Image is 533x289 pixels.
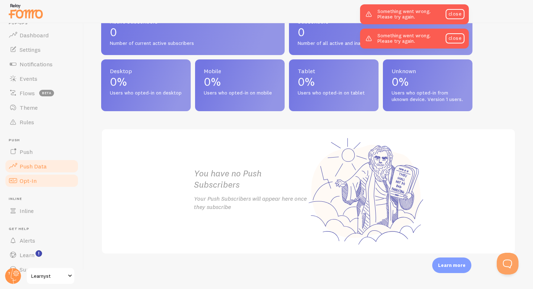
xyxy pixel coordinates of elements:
[20,75,37,82] span: Events
[4,86,79,100] a: Flows beta
[39,90,54,96] span: beta
[204,76,276,88] p: 0%
[4,71,79,86] a: Events
[360,4,469,24] div: Something went wrong. Please try again.
[4,28,79,42] a: Dashboard
[432,257,471,273] div: Learn more
[4,262,79,277] a: Support
[110,90,182,96] span: Users who opted-in on desktop
[497,253,518,275] iframe: Help Scout Beacon - Open
[4,57,79,71] a: Notifications
[20,104,38,111] span: Theme
[4,159,79,173] a: Push Data
[36,250,42,257] svg: <p>Watch New Feature Tutorials!</p>
[204,90,276,96] span: Users who opted-in on mobile
[4,115,79,129] a: Rules
[4,204,79,218] a: Inline
[392,90,464,102] span: Users who opted-in from uknown device. Version 1 users.
[4,173,79,188] a: Opt-In
[298,76,370,88] p: 0%
[20,46,41,53] span: Settings
[298,68,370,74] span: Tablet
[392,76,464,88] p: 0%
[4,100,79,115] a: Theme
[298,40,464,47] span: Number of all active and inactive subscribers
[204,68,276,74] span: Mobile
[446,9,464,19] a: close
[8,2,44,20] img: fomo-relay-logo-orange.svg
[20,237,35,244] span: Alerts
[20,251,34,259] span: Learn
[20,118,34,126] span: Rules
[9,21,79,26] span: Pop-ups
[9,197,79,201] span: Inline
[26,267,75,285] a: Learnyst
[298,90,370,96] span: Users who opted-in on tablet
[446,33,464,43] a: close
[438,262,466,269] p: Learn more
[392,68,464,74] span: Unknown
[20,32,49,39] span: Dashboard
[20,177,37,184] span: Opt-In
[20,60,53,68] span: Notifications
[194,194,309,211] p: Your Push Subscribers will appear here once they subscribe
[9,138,79,143] span: Push
[110,76,182,88] p: 0%
[31,272,66,280] span: Learnyst
[20,207,34,214] span: Inline
[20,148,33,155] span: Push
[110,40,276,47] span: Number of current active subscribers
[4,42,79,57] a: Settings
[298,26,464,38] p: 0
[360,29,469,49] div: Something went wrong. Please try again.
[4,233,79,248] a: Alerts
[110,18,276,24] span: Active Subscribers
[20,163,47,170] span: Push Data
[194,168,309,190] h2: You have no Push Subscribers
[20,89,35,97] span: Flows
[4,248,79,262] a: Learn
[4,144,79,159] a: Push
[9,227,79,231] span: Get Help
[110,26,276,38] p: 0
[298,18,464,24] span: Subscribers
[110,68,182,74] span: Desktop
[20,266,41,273] span: Support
